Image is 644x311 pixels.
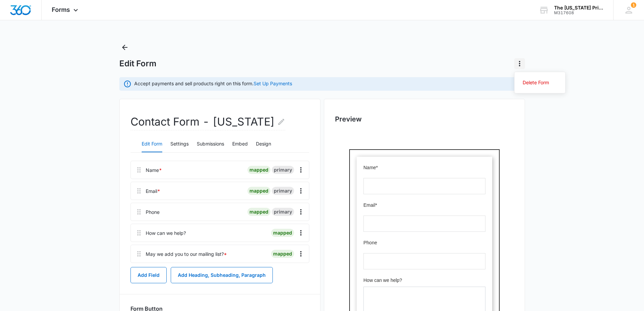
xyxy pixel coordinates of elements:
button: Submit [18,220,140,235]
small: You agree to receive future emails and understand you may opt-out at any time [18,201,140,214]
div: notifications count [631,2,636,8]
a: Set Up Payments [254,81,292,86]
span: Submit [68,224,89,230]
span: 1 [631,2,636,8]
button: Overflow Menu [295,164,306,175]
span: Phone [18,94,31,99]
h2: Preview [335,114,514,124]
button: Add Heading, Subheading, Paragraph [171,267,273,283]
button: Overflow Menu [295,185,306,196]
div: Email [146,187,160,195]
button: Edit Form [142,136,162,152]
h2: Contact Form - [US_STATE] [130,114,285,130]
div: account id [554,10,603,15]
span: How can we help? [18,132,56,137]
button: Actions [514,58,525,69]
span: Forms [52,6,70,13]
div: How can we help? [146,229,186,237]
div: mapped [271,250,294,258]
button: Overflow Menu [295,227,306,238]
div: mapped [271,229,294,237]
button: Back [119,42,130,53]
div: mapped [247,187,270,195]
button: Submissions [197,136,224,152]
span: Name [18,19,30,24]
p: Accept payments and sell products right on this form. [134,80,292,87]
span: Email [18,57,29,62]
div: mapped [247,166,270,174]
div: Phone [146,208,160,216]
div: primary [272,166,294,174]
h1: Edit Form [119,59,157,69]
button: Overflow Menu [295,248,306,259]
iframe: reCAPTCHA [134,234,220,254]
span: May we add you to our mailing list? [18,178,92,183]
div: primary [272,208,294,216]
button: Add Field [130,267,167,283]
div: Name [146,166,162,174]
button: Design [256,136,271,152]
div: mapped [247,208,270,216]
button: Delete Form [515,77,565,88]
button: Overflow Menu [295,206,306,217]
button: Settings [170,136,189,152]
div: May we add you to our mailing list? [146,250,227,258]
button: Edit Form Name [277,114,285,130]
div: Delete Form [523,80,549,85]
div: primary [272,187,294,195]
div: account name [554,5,603,10]
button: Embed [232,136,248,152]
